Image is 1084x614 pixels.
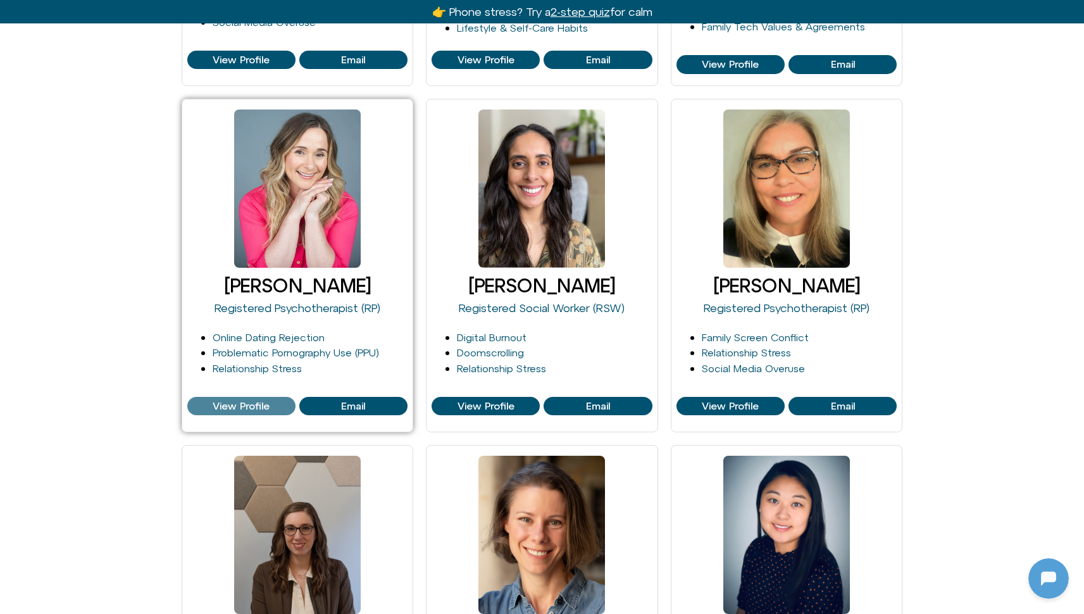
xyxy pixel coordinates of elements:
[1028,558,1069,599] iframe: Botpress
[213,401,270,412] span: View Profile
[586,54,610,66] span: Email
[432,51,540,70] a: View Profile of Mark Diamond
[36,330,226,376] p: I notice you stepped away — that’s totally okay. Come back when you’re ready, I’m here to help.
[831,401,855,412] span: Email
[457,22,588,34] a: Lifestyle & Self-Care Habits
[544,51,652,70] a: View Profile of Mark Diamond
[676,55,785,74] a: View Profile of Melina Viola
[3,363,21,381] img: N5FCcHC.png
[586,401,610,412] span: Email
[341,54,365,66] span: Email
[702,59,759,70] span: View Profile
[3,162,21,180] img: N5FCcHC.png
[432,397,540,416] a: View Profile of Sabrina Rehman
[702,401,759,412] span: View Profile
[544,397,652,416] a: View Profile of Sabrina Rehman
[213,363,302,374] a: Relationship Stress
[788,397,897,416] a: View Profile of Siobhan Chirico
[215,301,380,315] a: Registered Psychotherapist (RP)
[299,51,408,70] a: View Profile of Larry Borins
[22,408,196,420] textarea: Message Input
[468,275,615,296] a: [PERSON_NAME]
[341,401,365,412] span: Email
[36,196,226,242] p: Got it — share your email so I can pick up where we left off or start the quiz with you.
[110,76,144,91] p: [DATE]
[713,275,860,296] a: [PERSON_NAME]
[704,301,869,315] a: Registered Psychotherapist (RP)
[213,332,325,343] a: Online Dating Rejection
[702,332,809,343] a: Family Screen Conflict
[459,301,625,315] a: Registered Social Worker (RSW)
[187,51,296,70] a: View Profile of Larry Borins
[457,347,524,358] a: Doomscrolling
[37,8,194,25] h2: [DOMAIN_NAME]
[702,21,865,32] a: Family Tech Values & Agreements
[224,275,371,296] a: [PERSON_NAME]
[3,296,21,314] img: N5FCcHC.png
[831,59,855,70] span: Email
[221,6,242,27] svg: Close Chatbot Button
[788,55,897,74] a: View Profile of Melina Viola
[702,363,805,374] a: Social Media Overuse
[213,54,270,66] span: View Profile
[702,347,791,358] a: Relationship Stress
[457,332,526,343] a: Digital Burnout
[3,3,250,30] button: Expand Header Button
[187,397,296,416] a: View Profile of Michelle Fischler
[299,397,408,416] a: View Profile of Michelle Fischler
[551,5,610,18] u: 2-step quiz
[458,401,514,412] span: View Profile
[457,363,546,374] a: Relationship Stress
[432,5,652,18] a: 👉 Phone stress? Try a2-step quizfor calm
[213,347,379,358] a: Problematic Pornography Use (PPU)
[11,6,32,27] img: N5FCcHC.png
[36,144,226,175] p: Hey — I’m [DOMAIN_NAME], your balance coach. Thanks for being here.
[232,108,240,123] p: hi
[36,263,226,309] p: Got it — share your email so I can pick up where we left off or start the quiz with you.
[458,54,514,66] span: View Profile
[216,404,237,424] svg: Voice Input Button
[676,397,785,416] a: View Profile of Siobhan Chirico
[3,229,21,247] img: N5FCcHC.png
[213,16,316,28] a: Social Media Overuse
[199,6,221,27] svg: Restart Conversation Button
